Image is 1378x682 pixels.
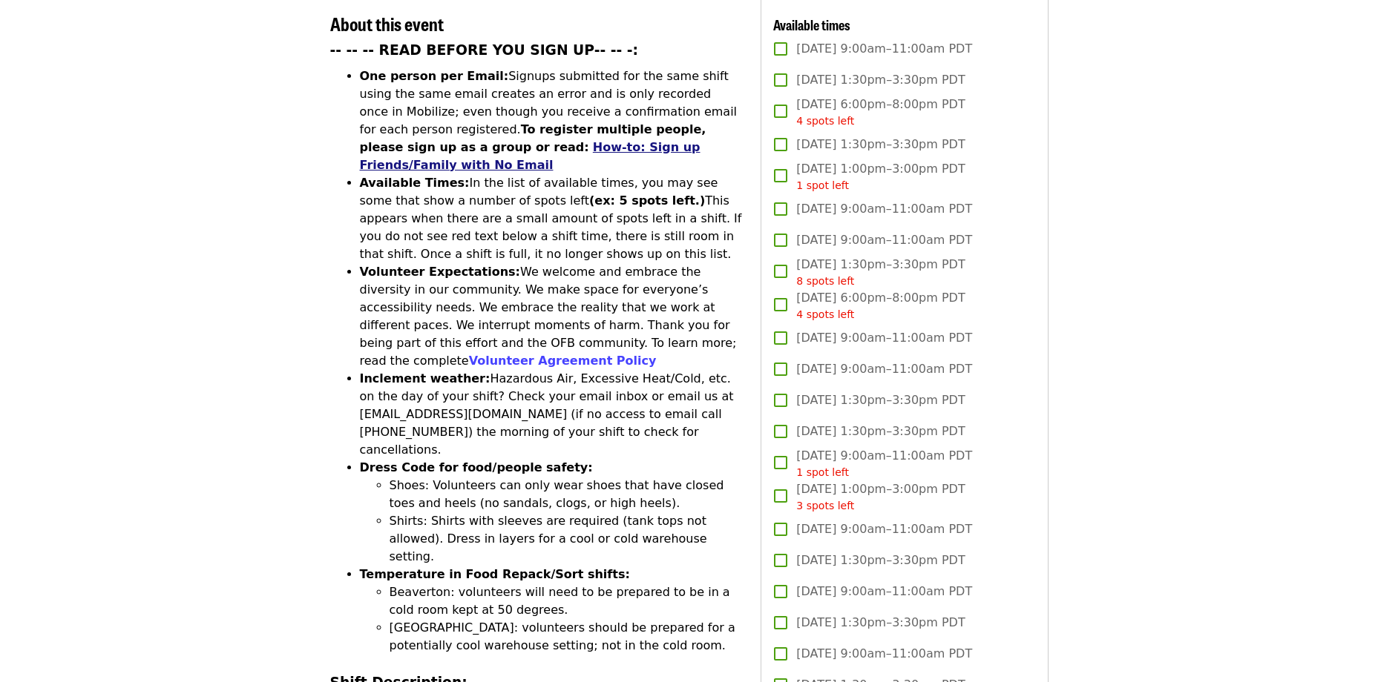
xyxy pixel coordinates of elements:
[360,140,701,172] a: How-to: Sign up Friends/Family with No Email
[796,423,965,440] span: [DATE] 1:30pm–3:30pm PDT
[360,69,509,83] strong: One person per Email:
[796,136,965,153] span: [DATE] 1:30pm–3:30pm PDT
[360,176,470,190] strong: Available Times:
[796,96,965,129] span: [DATE] 6:00pm–8:00pm PDT
[796,520,972,538] span: [DATE] 9:00am–11:00am PDT
[796,71,965,89] span: [DATE] 1:30pm–3:30pm PDT
[796,160,965,193] span: [DATE] 1:00pm–3:00pm PDT
[796,329,972,347] span: [DATE] 9:00am–11:00am PDT
[330,42,639,58] strong: -- -- -- READ BEFORE YOU SIGN UP-- -- -:
[796,360,972,378] span: [DATE] 9:00am–11:00am PDT
[796,466,849,478] span: 1 spot left
[796,289,965,322] span: [DATE] 6:00pm–8:00pm PDT
[360,67,744,174] li: Signups submitted for the same shift using the same email creates an error and is only recorded o...
[796,308,854,320] span: 4 spots left
[469,354,657,368] a: Volunteer Agreement Policy
[360,370,744,459] li: Hazardous Air, Excessive Heat/Cold, etc. on the day of your shift? Check your email inbox or emai...
[796,391,965,409] span: [DATE] 1:30pm–3:30pm PDT
[796,40,972,58] span: [DATE] 9:00am–11:00am PDT
[796,614,965,632] span: [DATE] 1:30pm–3:30pm PDT
[796,583,972,600] span: [DATE] 9:00am–11:00am PDT
[796,115,854,127] span: 4 spots left
[360,174,744,263] li: In the list of available times, you may see some that show a number of spots left This appears wh...
[360,265,521,279] strong: Volunteer Expectations:
[796,200,972,218] span: [DATE] 9:00am–11:00am PDT
[360,122,706,154] strong: To register multiple people, please sign up as a group or read:
[796,480,965,514] span: [DATE] 1:00pm–3:00pm PDT
[796,179,849,191] span: 1 spot left
[390,619,744,655] li: [GEOGRAPHIC_DATA]: volunteers should be prepared for a potentially cool warehouse setting; not in...
[390,583,744,619] li: Beaverton: volunteers will need to be prepared to be in a cold room kept at 50 degrees.
[796,447,972,480] span: [DATE] 9:00am–11:00am PDT
[330,10,444,36] span: About this event
[796,231,972,249] span: [DATE] 9:00am–11:00am PDT
[796,275,854,287] span: 8 spots left
[360,567,630,581] strong: Temperature in Food Repack/Sort shifts:
[773,15,850,34] span: Available times
[360,263,744,370] li: We welcome and embrace the diversity in our community. We make space for everyone’s accessibility...
[796,645,972,663] span: [DATE] 9:00am–11:00am PDT
[796,256,965,289] span: [DATE] 1:30pm–3:30pm PDT
[390,477,744,512] li: Shoes: Volunteers can only wear shoes that have closed toes and heels (no sandals, clogs, or high...
[360,460,593,474] strong: Dress Code for food/people safety:
[796,552,965,569] span: [DATE] 1:30pm–3:30pm PDT
[360,371,490,385] strong: Inclement weather:
[796,500,854,512] span: 3 spots left
[589,193,705,208] strong: (ex: 5 spots left.)
[390,512,744,566] li: Shirts: Shirts with sleeves are required (tank tops not allowed). Dress in layers for a cool or c...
